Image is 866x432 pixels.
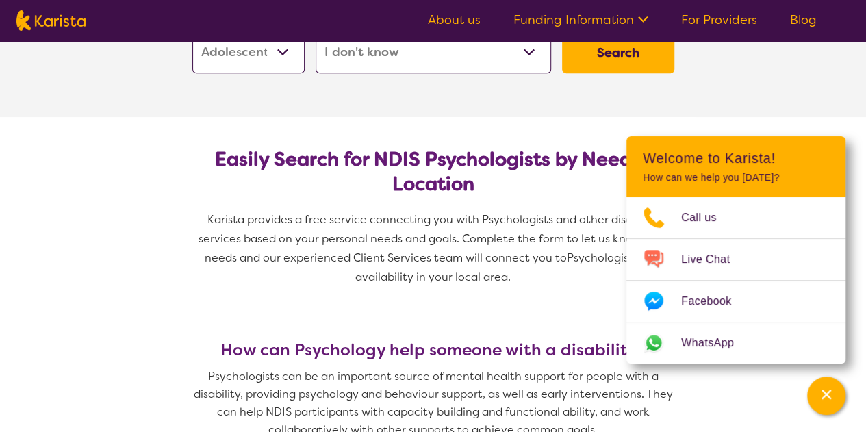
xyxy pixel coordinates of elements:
[567,251,638,265] span: Psychologists
[807,377,845,415] button: Channel Menu
[626,136,845,364] div: Channel Menu
[681,333,750,353] span: WhatsApp
[681,207,733,228] span: Call us
[626,322,845,364] a: Web link opens in a new tab.
[187,340,680,359] h3: How can Psychology help someone with a disability?
[199,212,671,265] span: Karista provides a free service connecting you with Psychologists and other disability services b...
[562,32,674,73] button: Search
[681,12,757,28] a: For Providers
[681,291,748,312] span: Facebook
[626,197,845,364] ul: Choose channel
[681,249,746,270] span: Live Chat
[428,12,481,28] a: About us
[513,12,648,28] a: Funding Information
[643,150,829,166] h2: Welcome to Karista!
[203,147,663,196] h2: Easily Search for NDIS Psychologists by Need & Location
[790,12,817,28] a: Blog
[643,172,829,183] p: How can we help you [DATE]?
[16,10,86,31] img: Karista logo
